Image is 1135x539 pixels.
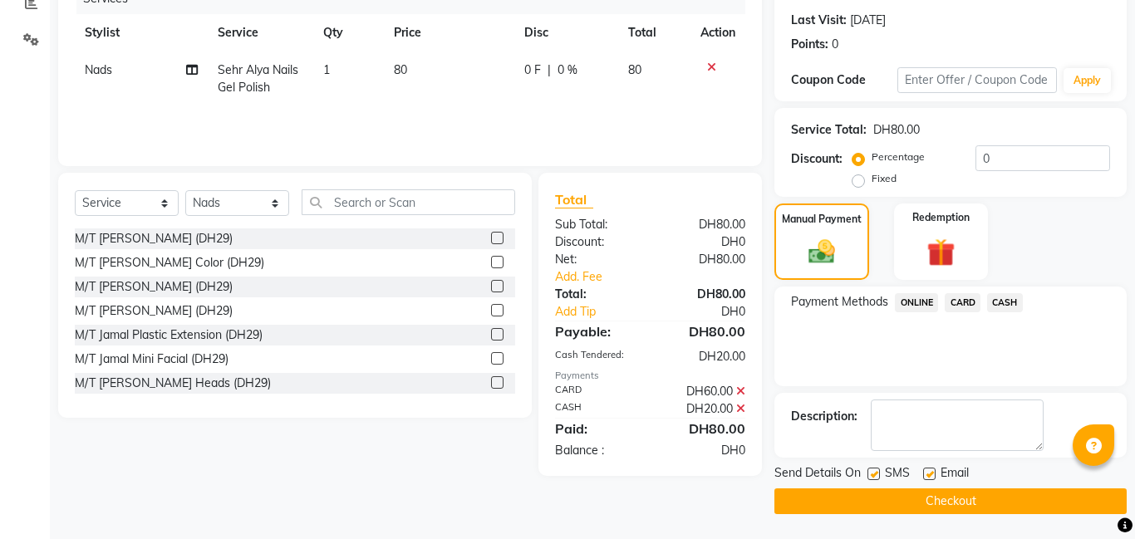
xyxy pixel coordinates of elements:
img: _cash.svg [800,237,843,267]
div: Cash Tendered: [543,348,651,365]
th: Service [208,14,313,51]
div: Payments [555,369,745,383]
a: Add Tip [543,303,668,321]
th: Total [618,14,691,51]
div: DH80.00 [651,251,759,268]
label: Redemption [912,210,970,225]
div: DH0 [651,442,759,459]
span: SMS [885,464,910,485]
div: M/T [PERSON_NAME] Color (DH29) [75,254,264,272]
span: 80 [628,62,641,77]
div: DH80.00 [651,286,759,303]
div: M/T [PERSON_NAME] (DH29) [75,230,233,247]
span: Total [555,191,593,208]
label: Percentage [872,149,925,164]
label: Manual Payment [782,212,862,227]
span: Nads [85,62,112,77]
div: Discount: [543,233,651,251]
div: Coupon Code [791,71,897,89]
th: Stylist [75,14,208,51]
div: DH60.00 [651,383,759,400]
span: | [548,61,551,79]
div: DH20.00 [651,400,759,418]
div: CASH [543,400,651,418]
div: Payable: [543,321,651,341]
div: Net: [543,251,651,268]
div: [DATE] [850,12,886,29]
div: M/T Jamal Plastic Extension (DH29) [75,326,263,344]
th: Disc [514,14,617,51]
input: Enter Offer / Coupon Code [897,67,1057,93]
span: Email [941,464,969,485]
button: Checkout [774,488,1127,514]
label: Fixed [872,171,897,186]
div: Service Total: [791,121,867,139]
span: ONLINE [895,293,938,312]
span: Send Details On [774,464,861,485]
div: M/T Jamal Mini Facial (DH29) [75,350,228,368]
div: M/T [PERSON_NAME] (DH29) [75,278,233,296]
span: CASH [987,293,1023,312]
span: Sehr Alya Nails Gel Polish [218,62,298,95]
div: DH80.00 [873,121,920,139]
span: 0 F [524,61,541,79]
div: DH80.00 [651,321,759,341]
th: Price [384,14,515,51]
input: Search or Scan [302,189,515,215]
div: Sub Total: [543,216,651,233]
span: CARD [945,293,980,312]
button: Apply [1064,68,1111,93]
div: Last Visit: [791,12,847,29]
div: DH80.00 [651,419,759,439]
div: M/T [PERSON_NAME] (DH29) [75,302,233,320]
span: 0 % [558,61,577,79]
th: Action [690,14,745,51]
div: Total: [543,286,651,303]
div: M/T [PERSON_NAME] Heads (DH29) [75,375,271,392]
div: DH80.00 [651,216,759,233]
div: Description: [791,408,857,425]
a: Add. Fee [543,268,758,286]
span: Payment Methods [791,293,888,311]
div: Discount: [791,150,843,168]
span: 1 [323,62,330,77]
div: Balance : [543,442,651,459]
div: Points: [791,36,828,53]
div: Paid: [543,419,651,439]
span: 80 [394,62,407,77]
div: 0 [832,36,838,53]
img: _gift.svg [918,235,964,270]
div: DH0 [668,303,758,321]
div: CARD [543,383,651,400]
div: DH0 [651,233,759,251]
th: Qty [313,14,384,51]
div: DH20.00 [651,348,759,365]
